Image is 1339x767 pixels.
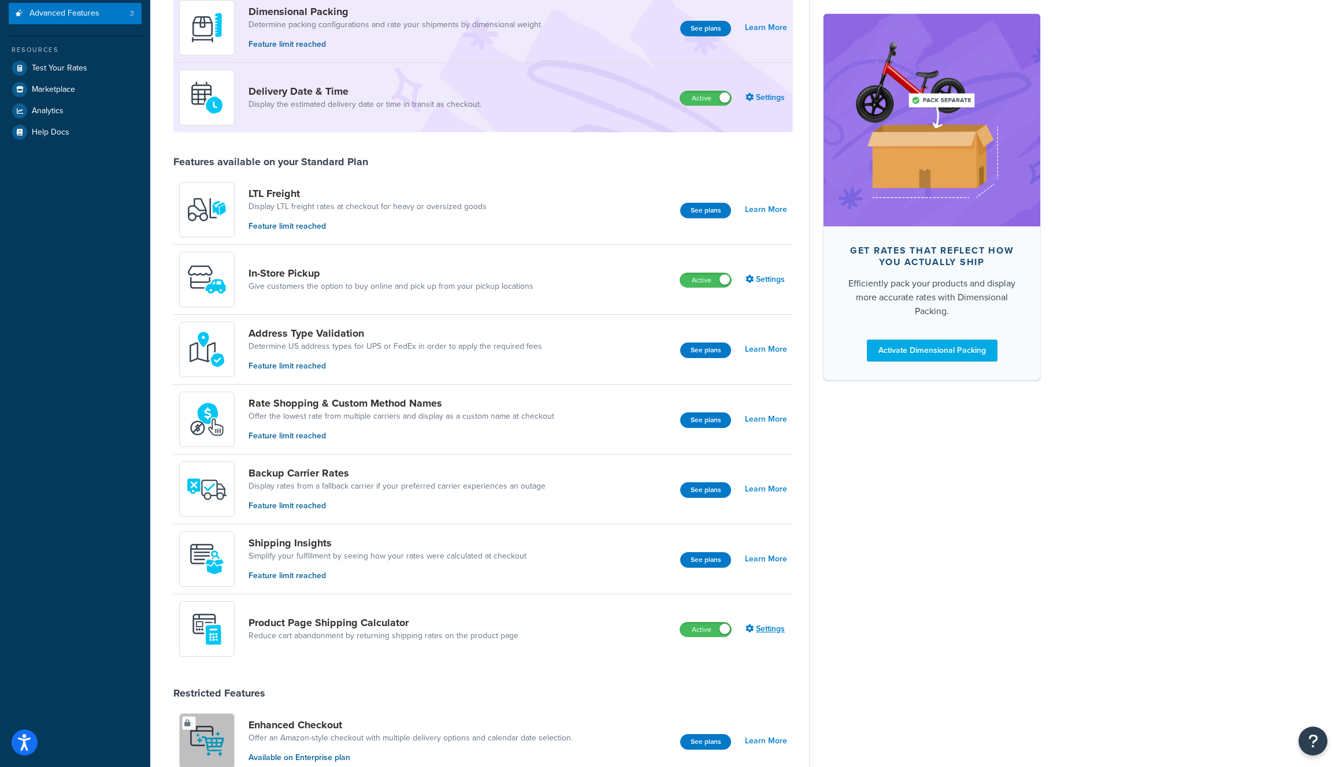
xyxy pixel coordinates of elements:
[248,718,573,731] a: Enhanced Checkout
[9,100,142,121] a: Analytics
[248,327,542,340] a: Address Type Validation
[9,3,142,24] a: Advanced Features3
[680,203,731,218] button: See plans
[842,245,1022,268] div: Get rates that reflect how you actually ship
[173,687,265,699] div: Restricted Features
[680,21,731,36] button: See plans
[248,281,533,292] a: Give customers the option to buy online and pick up from your pickup locations
[248,537,526,549] a: Shipping Insights
[248,267,533,280] a: In-Store Pickup
[130,9,134,18] span: 3
[187,399,227,440] img: icon-duo-feat-rate-shopping-ecdd8bed.png
[248,481,546,492] a: Display rates from a fallback carrier if your preferred carrier experiences an outage
[680,412,731,428] button: See plans
[187,8,227,48] img: DTVBYsAAAAAASUVORK5CYII=
[867,340,997,362] a: Activate Dimensional Packing
[680,734,731,750] button: See plans
[745,202,787,218] a: Learn More
[248,19,541,31] a: Determine packing configurations and rate your shipments by dimensional weight
[32,106,64,116] span: Analytics
[248,751,573,764] p: Available on Enterprise plan
[680,273,731,287] label: Active
[248,220,487,233] p: Feature limit reached
[680,623,731,636] label: Active
[187,469,227,509] img: icon-duo-feat-backup-carrier-4420b188.png
[9,3,142,24] li: Advanced Features
[248,500,546,512] p: Feature limit reached
[248,99,481,110] a: Display the estimated delivery date or time in transit as checkout.
[9,58,142,79] a: Test Your Rates
[32,64,87,73] span: Test Your Rates
[745,341,787,358] a: Learn More
[248,201,487,213] a: Display LTL freight rates at checkout for heavy or oversized goods
[745,411,787,427] a: Learn More
[187,539,227,579] img: Acw9rhKYsOEjAAAAAElFTkSuQmCC
[248,467,546,479] a: Backup Carrier Rates
[248,430,554,442] p: Feature limit reached
[9,45,142,55] div: Resources
[680,91,731,105] label: Active
[841,31,1023,209] img: feature-image-dim-d40ad3071a2b3c8e08177464837368e35600d3c5e73b18a22c1e4bb210dc32ac.png
[680,482,731,498] button: See plans
[9,122,142,143] a: Help Docs
[745,90,787,106] a: Settings
[248,5,541,18] a: Dimensional Packing
[248,630,518,642] a: Reduce cart abandonment by returning shipping rates on the product page
[187,77,227,118] img: gfkeb5ejjkALwAAAABJRU5ErkJggg==
[248,38,541,51] p: Feature limit reached
[248,616,518,629] a: Product Page Shipping Calculator
[680,342,731,358] button: See plans
[248,569,526,582] p: Feature limit reached
[187,259,227,300] img: wfgcfpwTIucLEAAAAASUVORK5CYII=
[745,20,787,36] a: Learn More
[32,128,69,137] span: Help Docs
[9,79,142,100] a: Marketplace
[32,85,75,95] span: Marketplace
[745,481,787,497] a: Learn More
[1299,727,1327,755] button: Open Resource Center
[248,732,573,744] a: Offer an Amazon-style checkout with multiple delivery options and calendar date selection.
[173,155,368,168] div: Features available on your Standard Plan
[248,360,542,373] p: Feature limit reached
[248,85,481,98] a: Delivery Date & Time
[187,609,227,649] img: +D8d0cXZM7VpdAAAAAElFTkSuQmCC
[187,329,227,370] img: kIG8fy0lQAAAABJRU5ErkJggg==
[745,551,787,567] a: Learn More
[745,271,787,288] a: Settings
[248,187,487,200] a: LTL Freight
[745,733,787,749] a: Learn More
[29,9,99,18] span: Advanced Features
[680,552,731,568] button: See plans
[842,277,1022,318] div: Efficiently pack your products and display more accurate rates with Dimensional Packing.
[248,397,554,409] a: Rate Shopping & Custom Method Names
[187,189,227,230] img: y79ZsPf0fXUFUhFXDzUgf+ktZg5F2+ohG75+v3d2s1D9TjoU8PiyCIluIjV41seZevKCRuEjTPPOKHJsQcmKCXGdfprl3L4q7...
[248,550,526,562] a: Simplify your fulfillment by seeing how your rates were calculated at checkout
[248,341,542,352] a: Determine US address types for UPS or FedEx in order to apply the required fees
[745,621,787,637] a: Settings
[248,411,554,422] a: Offer the lowest rate from multiple carriers and display as a custom name at checkout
